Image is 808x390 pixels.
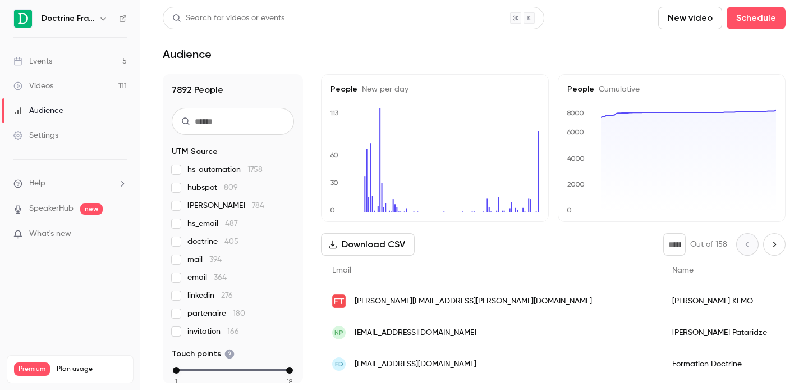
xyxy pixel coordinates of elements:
h6: Doctrine France [42,13,94,24]
button: New video [658,7,722,29]
span: 180 [233,310,245,318]
span: hubspot [187,182,238,193]
span: New per day [357,85,408,93]
h1: Audience [163,47,212,61]
h1: 7892 People [172,83,294,97]
button: Next page [763,233,786,256]
span: Name [672,266,694,274]
span: hs_automation [187,164,263,175]
span: UTM Source [172,146,218,157]
span: 364 [214,274,227,282]
span: Help [29,178,45,189]
text: 0 [330,206,335,214]
span: 1758 [247,166,263,174]
span: 1 [175,377,177,387]
div: Videos [13,80,53,92]
span: 18 [287,377,292,387]
span: Touch points [172,348,235,360]
span: FD [335,359,343,369]
h5: People [330,84,539,95]
span: 166 [227,328,239,335]
div: Search for videos or events [172,12,284,24]
h5: People [567,84,776,95]
text: 113 [330,109,339,117]
div: Events [13,56,52,67]
p: Out of 158 [690,239,727,250]
span: [PERSON_NAME][EMAIL_ADDRESS][PERSON_NAME][DOMAIN_NAME] [355,296,592,307]
text: 60 [330,151,338,159]
img: Doctrine France [14,10,32,28]
text: 6000 [567,128,584,136]
span: 405 [224,238,238,246]
div: [PERSON_NAME] Pataridze [661,317,801,348]
div: Settings [13,130,58,141]
span: partenaire [187,308,245,319]
span: 809 [224,184,238,192]
span: 276 [221,292,233,300]
span: new [80,203,103,215]
span: linkedin [187,290,233,301]
button: Schedule [727,7,786,29]
span: [PERSON_NAME] [187,200,264,211]
iframe: Noticeable Trigger [113,229,127,239]
span: Premium [14,362,50,376]
div: min [173,367,180,374]
span: hs_email [187,218,238,229]
a: SpeakerHub [29,203,74,215]
span: invitation [187,326,239,337]
text: 0 [567,206,572,214]
span: Cumulative [594,85,640,93]
span: 394 [209,256,222,264]
li: help-dropdown-opener [13,178,127,189]
span: doctrine [187,236,238,247]
div: Audience [13,105,63,116]
span: What's new [29,228,71,240]
text: 2000 [567,180,585,188]
span: [EMAIL_ADDRESS][DOMAIN_NAME] [355,359,476,370]
text: 30 [330,179,338,187]
button: Download CSV [321,233,415,256]
span: email [187,272,227,283]
text: 4000 [567,155,585,162]
span: mail [187,254,222,265]
img: francetravail.fr [332,294,346,308]
div: max [286,367,293,374]
div: Formation Doctrine [661,348,801,380]
text: 8000 [567,109,584,117]
span: 784 [252,202,264,210]
span: 487 [225,220,238,228]
div: [PERSON_NAME] KEMO [661,285,801,317]
span: [EMAIL_ADDRESS][DOMAIN_NAME] [355,327,476,339]
span: Email [332,266,351,274]
span: Plan usage [57,365,126,374]
span: nP [334,328,343,338]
